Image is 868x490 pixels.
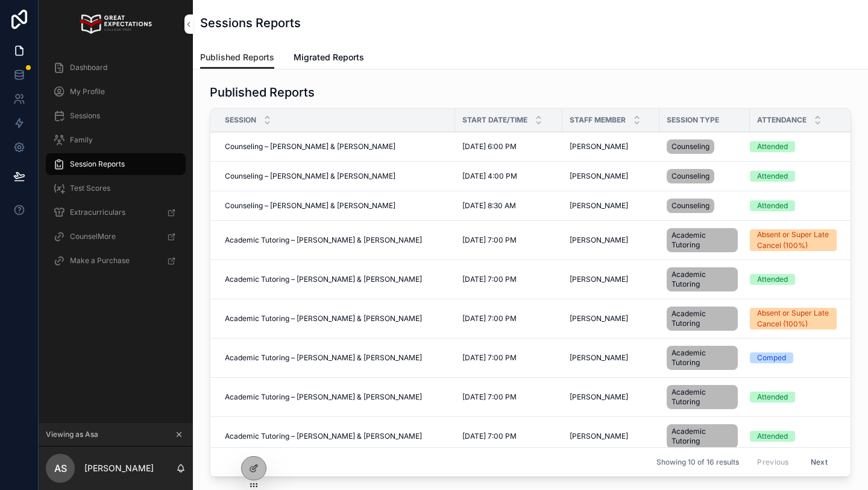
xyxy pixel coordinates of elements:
[750,200,837,211] a: Attended
[70,159,125,169] span: Session Reports
[462,201,555,211] a: [DATE] 8:30 AM
[570,115,626,125] span: Staff Member
[750,274,837,285] a: Attended
[750,308,837,329] a: Absent or Super Late Cancel (100%)
[570,275,652,284] a: [PERSON_NAME]
[570,392,652,402] a: [PERSON_NAME]
[225,392,422,402] span: Academic Tutoring – [PERSON_NAME] & [PERSON_NAME]
[70,135,93,145] span: Family
[462,392,555,402] a: [DATE] 7:00 PM
[225,314,448,323] a: Academic Tutoring – [PERSON_NAME] & [PERSON_NAME]
[54,461,67,476] span: AS
[750,229,837,251] a: Absent or Super Late Cancel (100%)
[46,81,186,103] a: My Profile
[570,201,652,211] a: [PERSON_NAME]
[750,171,837,182] a: Attended
[70,87,105,97] span: My Profile
[46,177,186,199] a: Test Scores
[39,48,193,287] div: scrollable content
[570,235,628,245] span: [PERSON_NAME]
[462,275,517,284] span: [DATE] 7:00 PM
[225,431,448,441] a: Academic Tutoring – [PERSON_NAME] & [PERSON_NAME]
[462,171,517,181] span: [DATE] 4:00 PM
[294,46,364,71] a: Migrated Reports
[210,84,315,101] h1: Published Reports
[667,226,743,255] a: Academic Tutoring
[46,430,98,439] span: Viewing as Asa
[84,462,154,474] p: [PERSON_NAME]
[225,201,448,211] a: Counseling – [PERSON_NAME] & [PERSON_NAME]
[225,142,448,151] a: Counseling – [PERSON_NAME] & [PERSON_NAME]
[667,265,743,294] a: Academic Tutoring
[225,275,448,284] a: Academic Tutoring – [PERSON_NAME] & [PERSON_NAME]
[462,142,517,151] span: [DATE] 6:00 PM
[225,201,395,211] span: Counseling – [PERSON_NAME] & [PERSON_NAME]
[70,232,116,241] span: CounselMore
[671,201,709,211] span: Counseling
[462,235,517,245] span: [DATE] 7:00 PM
[225,275,422,284] span: Academic Tutoring – [PERSON_NAME] & [PERSON_NAME]
[757,352,786,363] div: Comped
[225,235,422,245] span: Academic Tutoring – [PERSON_NAME] & [PERSON_NAME]
[667,343,743,372] a: Academic Tutoring
[46,250,186,272] a: Make a Purchase
[570,142,628,151] span: [PERSON_NAME]
[667,196,743,215] a: Counseling
[671,142,709,151] span: Counseling
[225,353,448,363] a: Academic Tutoring – [PERSON_NAME] & [PERSON_NAME]
[671,270,733,289] span: Academic Tutoring
[294,51,364,63] span: Migrated Reports
[667,115,719,125] span: Session Type
[570,353,652,363] a: [PERSON_NAME]
[671,387,733,407] span: Academic Tutoring
[570,431,628,441] span: [PERSON_NAME]
[70,183,110,193] span: Test Scores
[462,235,555,245] a: [DATE] 7:00 PM
[667,304,743,333] a: Academic Tutoring
[671,309,733,328] span: Academic Tutoring
[462,115,527,125] span: Start Date/Time
[757,200,788,211] div: Attended
[70,63,107,72] span: Dashboard
[667,167,743,186] a: Counseling
[570,392,628,402] span: [PERSON_NAME]
[757,141,788,152] div: Attended
[70,256,130,266] span: Make a Purchase
[757,308,829,329] div: Absent or Super Late Cancel (100%)
[671,427,733,446] span: Academic Tutoring
[570,314,652,323] a: [PERSON_NAME]
[200,51,274,63] span: Published Reports
[570,275,628,284] span: [PERSON_NAME]
[225,171,448,181] a: Counseling – [PERSON_NAME] & [PERSON_NAME]
[200,14,301,31] h1: Sessions Reports
[225,392,448,402] a: Academic Tutoring – [PERSON_NAME] & [PERSON_NAME]
[570,235,652,245] a: [PERSON_NAME]
[462,201,516,211] span: [DATE] 8:30 AM
[462,314,555,323] a: [DATE] 7:00 PM
[570,431,652,441] a: [PERSON_NAME]
[462,353,555,363] a: [DATE] 7:00 PM
[462,275,555,284] a: [DATE] 7:00 PM
[757,431,788,442] div: Attended
[750,392,837,402] a: Attended
[656,457,739,467] span: Showing 10 of 16 results
[802,453,836,471] button: Next
[757,274,788,285] div: Attended
[46,153,186,175] a: Session Reports
[671,231,733,250] span: Academic Tutoring
[570,314,628,323] span: [PERSON_NAME]
[462,314,517,323] span: [DATE] 7:00 PM
[462,171,555,181] a: [DATE] 4:00 PM
[46,57,186,78] a: Dashboard
[70,208,125,217] span: Extracurriculars
[757,171,788,182] div: Attended
[750,431,837,442] a: Attended
[667,422,743,451] a: Academic Tutoring
[80,14,151,34] img: App logo
[225,142,395,151] span: Counseling – [PERSON_NAME] & [PERSON_NAME]
[225,235,448,245] a: Academic Tutoring – [PERSON_NAME] & [PERSON_NAME]
[200,46,274,69] a: Published Reports
[46,226,186,247] a: CounselMore
[225,353,422,363] span: Academic Tutoring – [PERSON_NAME] & [PERSON_NAME]
[225,314,422,323] span: Academic Tutoring – [PERSON_NAME] & [PERSON_NAME]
